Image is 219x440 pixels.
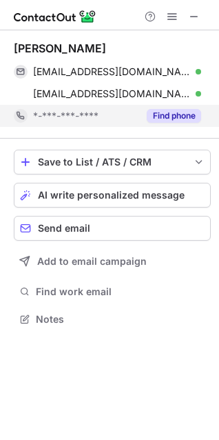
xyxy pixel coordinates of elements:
button: Send email [14,216,211,241]
button: Find work email [14,282,211,301]
button: save-profile-one-click [14,150,211,174]
button: Notes [14,310,211,329]
span: Send email [38,223,90,234]
button: AI write personalized message [14,183,211,208]
img: ContactOut v5.3.10 [14,8,96,25]
div: [PERSON_NAME] [14,41,106,55]
button: Add to email campaign [14,249,211,274]
div: Save to List / ATS / CRM [38,157,187,168]
span: AI write personalized message [38,190,185,201]
span: [EMAIL_ADDRESS][DOMAIN_NAME] [33,66,191,78]
span: [EMAIL_ADDRESS][DOMAIN_NAME] [33,88,191,100]
span: Add to email campaign [37,256,147,267]
span: Notes [36,313,205,326]
span: Find work email [36,286,205,298]
button: Reveal Button [147,109,201,123]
